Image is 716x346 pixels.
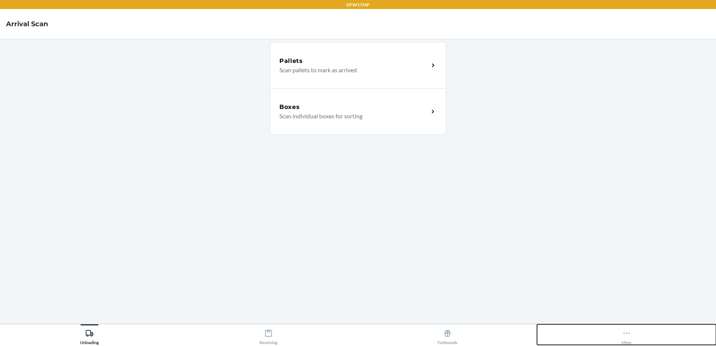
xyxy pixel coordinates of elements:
[279,66,423,75] p: Scan pallets to mark as arrived
[279,57,303,66] h5: Pallets
[279,103,300,112] h5: Boxes
[622,326,631,345] div: More
[80,326,99,345] div: Unloading
[346,1,370,8] p: DFW1TMP
[270,88,446,135] a: BoxesScan individual boxes for sorting
[179,324,358,345] button: Receiving
[437,326,458,345] div: Outbounds
[6,19,48,29] h4: Arrival Scan
[279,112,423,121] p: Scan individual boxes for sorting
[537,324,716,345] button: More
[270,42,446,88] a: PalletsScan pallets to mark as arrived
[260,326,277,345] div: Receiving
[358,324,537,345] button: Outbounds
